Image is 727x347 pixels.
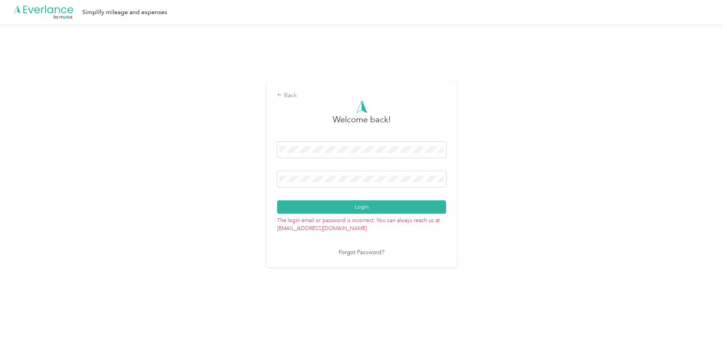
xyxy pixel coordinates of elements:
[277,200,446,214] button: Login
[277,91,446,100] div: Back
[339,248,384,257] a: Forgot Password?
[82,8,167,17] div: Simplify mileage and expenses
[333,113,391,134] h3: greeting
[277,214,446,232] p: The login email or password is incorrect. You can always reach us at [EMAIL_ADDRESS][DOMAIN_NAME]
